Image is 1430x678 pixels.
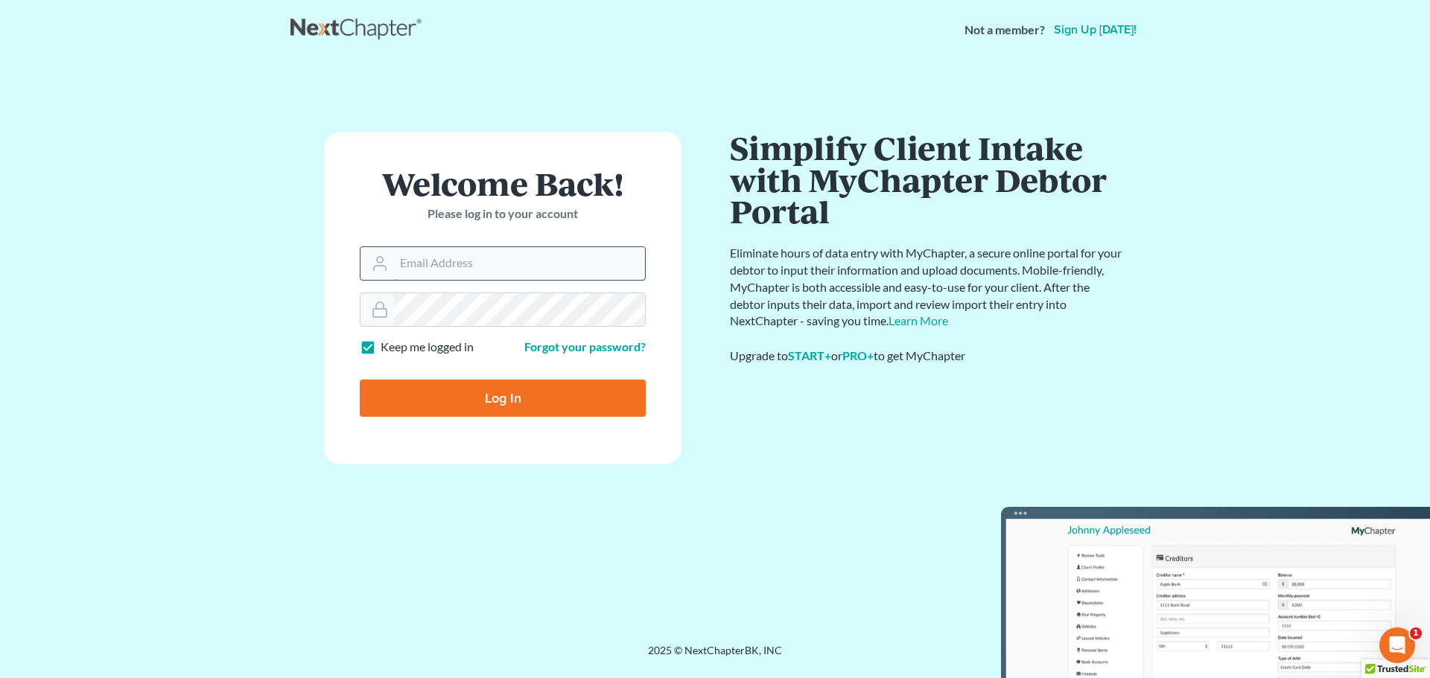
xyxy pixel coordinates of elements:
[1410,627,1422,639] span: 1
[1051,24,1140,36] a: Sign up [DATE]!
[381,339,474,356] label: Keep me logged in
[965,22,1045,39] strong: Not a member?
[1379,627,1415,663] iframe: Intercom live chat
[394,247,645,280] input: Email Address
[360,167,646,199] h1: Welcome Back!
[788,348,831,362] a: START+
[524,339,646,354] a: Forgot your password?
[730,348,1125,365] div: Upgrade to or to get MyChapter
[290,643,1140,670] div: 2025 © NextChapterBK, INC
[730,132,1125,227] h1: Simplify Client Intake with MyChapter Debtor Portal
[360,380,646,417] input: Log In
[889,313,948,327] a: Learn More
[730,245,1125,330] p: Eliminate hours of data entry with MyChapter, a secure online portal for your debtor to input the...
[842,348,874,362] a: PRO+
[360,205,646,223] p: Please log in to your account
